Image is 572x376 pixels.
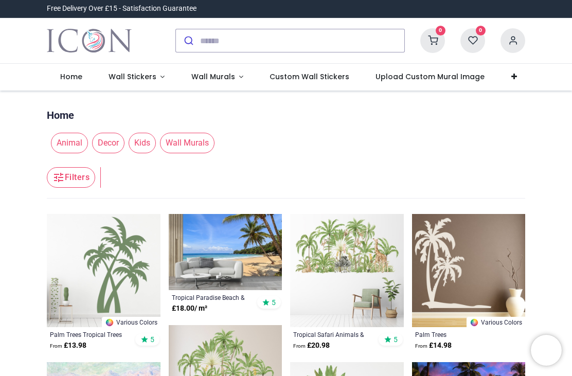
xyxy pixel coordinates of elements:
span: Wall Stickers [109,71,156,82]
a: Logo of Icon Wall Stickers [47,26,132,55]
img: Icon Wall Stickers [47,26,132,55]
div: Free Delivery Over £15 - Satisfaction Guarantee [47,4,196,14]
span: Decor [92,133,124,153]
a: Palm Trees Tropical Trees [50,330,136,338]
a: Various Colors [102,317,160,327]
a: Home [47,108,74,122]
span: Wall Murals [160,133,214,153]
img: Tropical Paradise Beach & Palm Trees Wall Mural Wallpaper [169,214,282,290]
strong: £ 18.00 / m² [172,303,207,314]
span: Kids [129,133,156,153]
a: 0 [420,36,445,44]
a: Wall Stickers [95,64,178,91]
span: Upload Custom Mural Image [376,71,485,82]
span: 5 [150,335,154,344]
span: Custom Wall Stickers [270,71,349,82]
iframe: Brevo live chat [531,335,562,366]
strong: £ 20.98 [293,341,330,351]
span: Home [60,71,82,82]
a: 0 [460,36,485,44]
span: Wall Murals [191,71,235,82]
span: 5 [272,298,276,307]
span: Animal [51,133,88,153]
a: Various Colors [467,317,525,327]
button: Animal [47,133,88,153]
iframe: Customer reviews powered by Trustpilot [309,4,525,14]
span: From [415,343,427,349]
a: Palm Trees [GEOGRAPHIC_DATA] [415,330,501,338]
button: Decor [88,133,124,153]
span: 5 [394,335,398,344]
img: Color Wheel [470,318,479,327]
img: Palm Trees Tropical Beach Wall Sticker [412,214,526,328]
a: Tropical Safari Animals & Palm Trees Scene [293,330,379,338]
strong: £ 14.98 [415,341,452,351]
button: Kids [124,133,156,153]
span: From [293,343,306,349]
button: Wall Murals [156,133,214,153]
sup: 0 [476,26,486,35]
img: Color Wheel [105,318,114,327]
img: Tropical Safari Animals & Palm Trees Wall Sticker Scene [290,214,404,328]
span: From [50,343,62,349]
strong: £ 13.98 [50,341,86,351]
button: Filters [47,167,95,188]
img: Palm Trees Tropical Trees Wall Sticker [47,214,160,328]
sup: 0 [436,26,445,35]
button: Submit [176,29,200,52]
a: Wall Murals [178,64,257,91]
a: Tropical Paradise Beach & Palm Trees Wallpaper [172,293,258,301]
